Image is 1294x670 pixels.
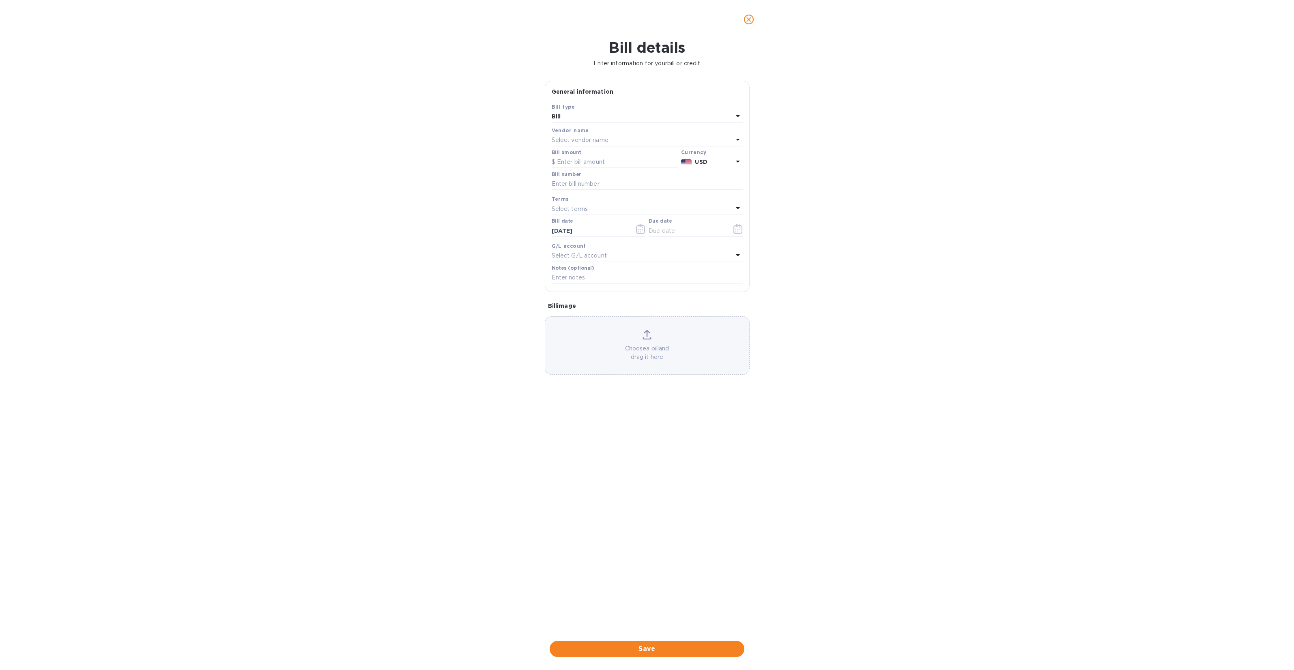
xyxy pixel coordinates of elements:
p: Enter information for your bill or credit [6,59,1288,68]
h1: Bill details [6,39,1288,56]
input: $ Enter bill amount [552,156,678,168]
b: USD [695,159,707,165]
b: Vendor name [552,127,589,133]
p: Choose a bill and drag it here [545,344,749,361]
p: Bill image [548,302,746,310]
b: Terms [552,196,569,202]
b: Bill type [552,104,575,110]
input: Enter bill number [552,178,743,190]
p: Select vendor name [552,136,608,144]
label: Due date [649,219,672,224]
input: Select date [552,225,628,237]
input: Enter notes [552,272,743,284]
label: Bill date [552,219,573,224]
b: Currency [681,149,706,155]
img: USD [681,159,692,165]
p: Select G/L account [552,251,607,260]
label: Bill amount [552,150,581,155]
b: Bill [552,113,561,120]
b: G/L account [552,243,586,249]
p: Select terms [552,205,588,213]
button: Save [550,641,744,657]
span: Save [556,644,738,654]
label: Notes (optional) [552,266,594,271]
b: General information [552,88,614,95]
input: Due date [649,225,725,237]
label: Bill number [552,172,581,177]
button: close [739,10,759,29]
